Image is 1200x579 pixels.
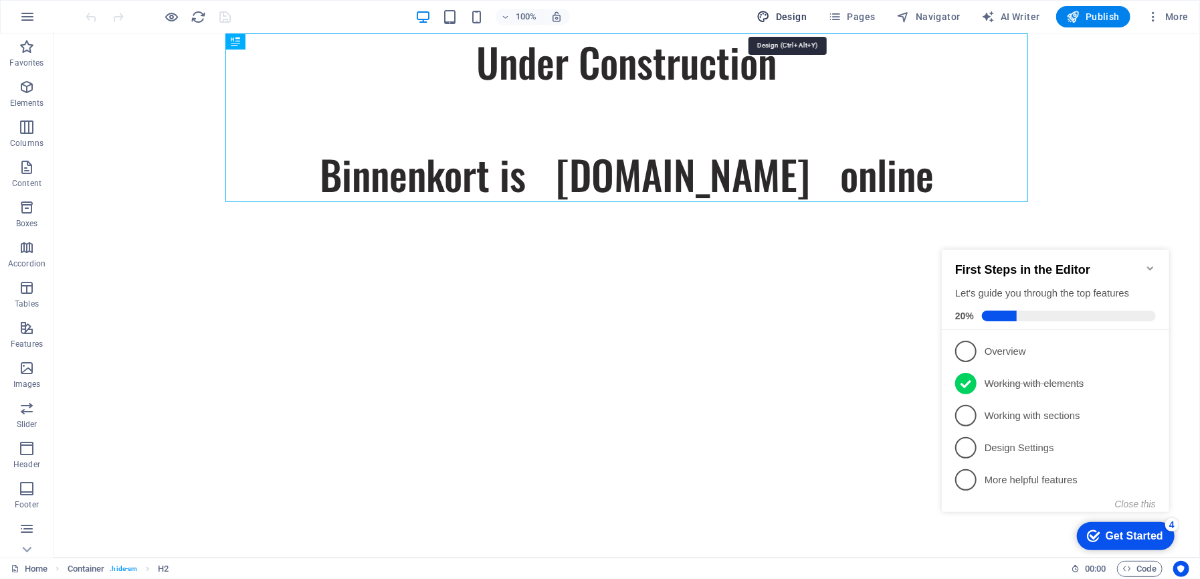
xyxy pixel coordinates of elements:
p: Tables [15,299,39,309]
span: Code [1123,561,1157,577]
p: Working with sections [48,178,209,192]
div: Get Started [169,299,227,311]
li: Design Settings [5,201,233,233]
p: Header [13,459,40,470]
li: More helpful features [5,233,233,265]
span: Click to select. Double-click to edit [158,561,169,577]
div: Let's guide you through the top features [19,56,219,70]
button: Design [752,6,813,27]
h6: Session time [1071,561,1106,577]
div: 4 [229,287,242,301]
button: AI Writer [977,6,1045,27]
p: Footer [15,499,39,510]
span: Navigator [897,10,961,23]
p: More helpful features [48,242,209,256]
a: Click to cancel selection. Double-click to open Pages [11,561,47,577]
p: Slider [17,419,37,430]
p: Design Settings [48,210,209,224]
span: . hide-sm [110,561,137,577]
nav: breadcrumb [68,561,169,577]
button: Close this [179,268,219,278]
span: More [1146,10,1189,23]
li: Working with elements [5,137,233,169]
button: Usercentrics [1173,561,1189,577]
p: Features [11,339,43,349]
button: Publish [1056,6,1130,27]
button: Code [1117,561,1163,577]
p: Forms [15,540,39,550]
span: : [1094,564,1096,574]
p: Images [13,379,41,390]
button: More [1141,6,1194,27]
button: Click here to leave preview mode and continue editing [164,9,180,25]
span: Design [757,10,807,23]
div: Get Started 4 items remaining, 20% complete [140,291,238,319]
li: Working with sections [5,169,233,201]
p: Accordion [8,258,45,269]
p: Overview [48,114,209,128]
span: Publish [1067,10,1120,23]
p: Boxes [16,218,38,229]
i: Reload page [191,9,207,25]
h6: 100% [516,9,537,25]
li: Overview [5,104,233,137]
span: AI Writer [982,10,1040,23]
button: 100% [496,9,543,25]
p: Favorites [9,58,43,68]
button: Pages [823,6,880,27]
i: On resize automatically adjust zoom level to fit chosen device. [551,11,563,23]
span: Pages [828,10,875,23]
h2: First Steps in the Editor [19,32,219,46]
button: reload [191,9,207,25]
div: Minimize checklist [209,32,219,43]
span: 00 00 [1085,561,1106,577]
p: Working with elements [48,146,209,160]
button: Navigator [892,6,966,27]
span: 20% [19,80,45,90]
p: Content [12,178,41,189]
span: Click to select. Double-click to edit [68,561,105,577]
p: Elements [10,98,44,108]
p: Columns [10,138,43,149]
